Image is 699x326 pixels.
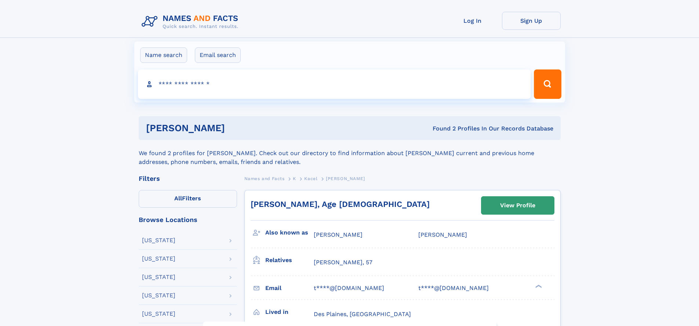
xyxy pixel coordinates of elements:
[265,306,314,318] h3: Lived in
[146,123,329,133] h1: [PERSON_NAME]
[265,226,314,239] h3: Also known as
[139,175,237,182] div: Filters
[534,284,542,289] div: ❯
[139,12,244,32] img: Logo Names and Facts
[500,197,535,214] div: View Profile
[314,311,411,318] span: Des Plaines, [GEOGRAPHIC_DATA]
[534,69,561,99] button: Search Button
[329,125,553,133] div: Found 2 Profiles In Our Records Database
[314,231,363,238] span: [PERSON_NAME]
[251,200,430,209] a: [PERSON_NAME], Age [DEMOGRAPHIC_DATA]
[314,258,372,266] a: [PERSON_NAME], 57
[142,237,175,243] div: [US_STATE]
[139,140,561,166] div: We found 2 profiles for [PERSON_NAME]. Check out our directory to find information about [PERSON_...
[140,47,187,63] label: Name search
[443,12,502,30] a: Log In
[304,174,317,183] a: Kacel
[265,282,314,294] h3: Email
[293,174,296,183] a: K
[138,69,531,99] input: search input
[293,176,296,181] span: K
[481,197,554,214] a: View Profile
[304,176,317,181] span: Kacel
[142,293,175,298] div: [US_STATE]
[195,47,241,63] label: Email search
[174,195,182,202] span: All
[418,231,467,238] span: [PERSON_NAME]
[502,12,561,30] a: Sign Up
[265,254,314,266] h3: Relatives
[139,190,237,208] label: Filters
[244,174,285,183] a: Names and Facts
[326,176,365,181] span: [PERSON_NAME]
[142,256,175,262] div: [US_STATE]
[142,274,175,280] div: [US_STATE]
[142,311,175,317] div: [US_STATE]
[139,216,237,223] div: Browse Locations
